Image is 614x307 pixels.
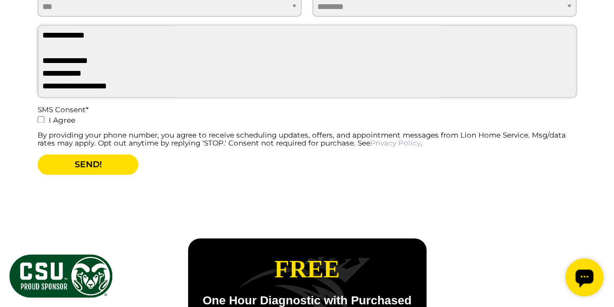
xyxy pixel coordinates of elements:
img: CSU Sponsor Badge [8,253,114,299]
div: By providing your phone number, you agree to receive scheduling updates, offers, and appointment ... [38,131,576,147]
label: I Agree [38,114,576,131]
input: I Agree [38,116,45,123]
div: SMS Consent [38,106,576,114]
button: SEND! [38,154,138,175]
a: Privacy Policy [370,139,421,147]
div: Open chat widget [4,4,42,42]
span: Free [274,255,340,282]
